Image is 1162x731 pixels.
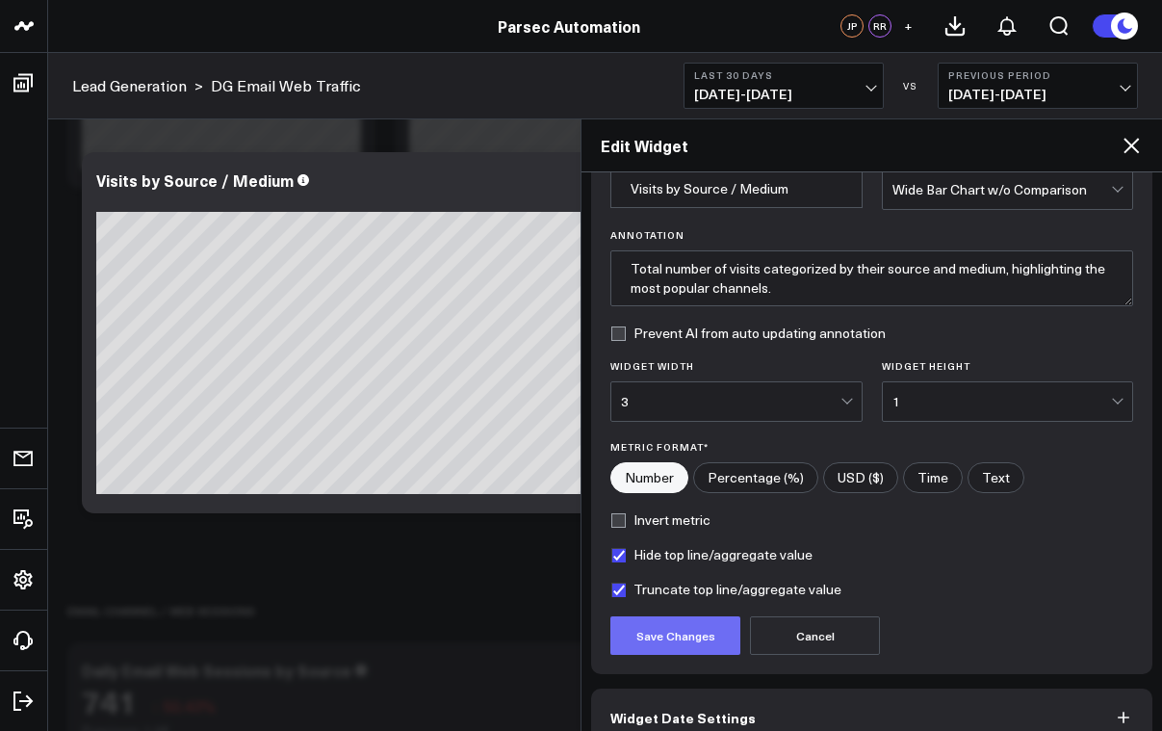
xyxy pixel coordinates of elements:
[610,441,1133,453] label: Metric Format*
[896,14,919,38] button: +
[163,695,216,717] span: 50.43%
[694,87,873,102] span: [DATE] - [DATE]
[904,19,913,33] span: +
[610,360,863,372] label: Widget Width
[621,394,840,409] div: 3
[211,75,361,96] a: DG Email Web Traffic
[903,462,963,493] label: Time
[610,170,863,208] input: Enter your widget title
[840,14,864,38] div: JP
[610,582,841,597] label: Truncate top line/aggregate value
[892,394,1112,409] div: 1
[72,75,187,96] a: Lead Generation
[948,69,1127,81] b: Previous Period
[96,170,294,191] div: Visits by Source / Medium
[693,462,818,493] label: Percentage (%)
[968,462,1024,493] label: Text
[498,15,640,37] a: Parsec Automation
[82,684,137,718] div: 741
[882,360,1134,372] label: Widget Height
[694,69,873,81] b: Last 30 Days
[893,80,928,91] div: VS
[610,250,1133,306] textarea: Total number of visits categorized by their source and medium, highlighting the most popular chan...
[610,616,740,655] button: Save Changes
[823,462,898,493] label: USD ($)
[610,512,710,528] label: Invert metric
[610,710,756,725] span: Widget Date Settings
[601,135,1120,156] h2: Edit Widget
[938,63,1138,109] button: Previous Period[DATE]-[DATE]
[750,616,880,655] button: Cancel
[72,75,203,96] div: >
[151,693,159,718] span: ↓
[610,547,813,562] label: Hide top line/aggregate value
[868,14,891,38] div: RR
[684,63,884,109] button: Last 30 Days[DATE]-[DATE]
[67,588,255,633] div: EMAIL CHANNEL / WEB SESSIONS
[892,182,1112,197] div: Wide Bar Chart w/o Comparison
[948,87,1127,102] span: [DATE] - [DATE]
[610,229,1133,241] label: Annotation
[82,660,351,681] div: Daily Email Web Sessions by Source
[610,326,886,341] label: Prevent AI from auto updating annotation
[610,462,688,493] label: Number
